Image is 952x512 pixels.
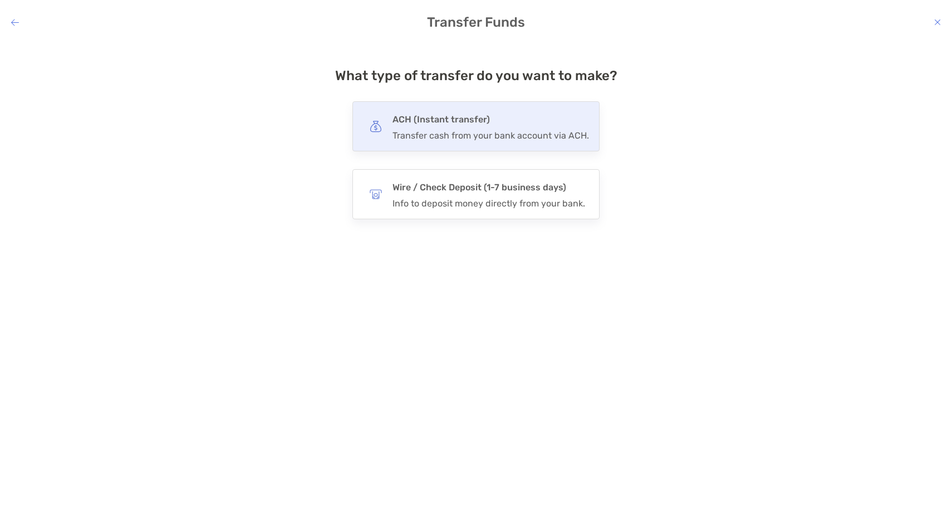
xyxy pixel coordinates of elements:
[392,112,589,127] h4: ACH (Instant transfer)
[370,188,382,200] img: button icon
[370,120,382,132] img: button icon
[392,180,585,195] h4: Wire / Check Deposit (1-7 business days)
[392,198,585,209] div: Info to deposit money directly from your bank.
[335,68,617,83] h4: What type of transfer do you want to make?
[392,130,589,141] div: Transfer cash from your bank account via ACH.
